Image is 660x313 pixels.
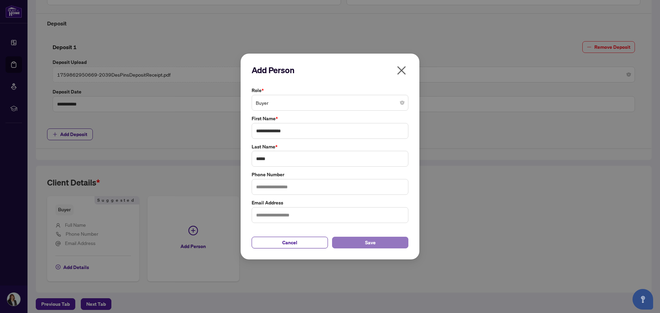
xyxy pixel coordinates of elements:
[332,237,408,248] button: Save
[252,87,408,94] label: Role
[396,65,407,76] span: close
[632,289,653,310] button: Open asap
[252,171,408,178] label: Phone Number
[252,143,408,150] label: Last Name
[282,237,297,248] span: Cancel
[252,115,408,122] label: First Name
[256,96,404,109] span: Buyer
[252,65,408,76] h2: Add Person
[365,237,376,248] span: Save
[252,237,328,248] button: Cancel
[252,199,408,206] label: Email Address
[400,101,404,105] span: close-circle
